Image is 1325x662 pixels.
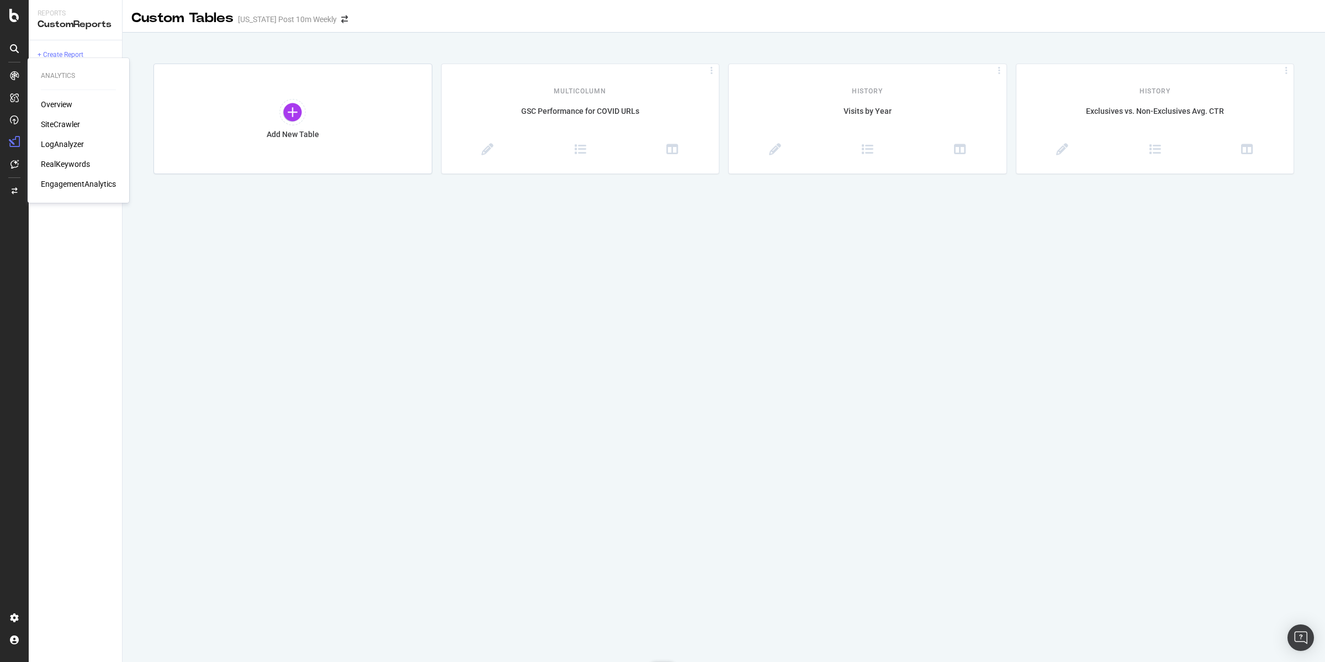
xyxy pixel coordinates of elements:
[442,73,719,96] div: MultiColumn
[41,119,80,130] a: SiteCrawler
[131,9,234,28] div: Custom Tables
[38,49,114,61] a: + Create Report
[38,49,83,61] div: + Create Report
[41,71,116,81] div: Analytics
[38,18,113,31] div: CustomReports
[267,130,319,139] div: Add New Table
[38,9,113,18] div: Reports
[1281,69,1292,73] i: Options
[238,14,337,25] div: [US_STATE] Post 10m Weekly
[1016,73,1294,96] div: History
[994,69,1005,73] i: Options
[341,15,348,23] div: arrow-right-arrow-left
[41,139,84,150] a: LogAnalyzer
[41,99,72,110] a: Overview
[729,73,1006,96] div: History
[1287,624,1314,651] div: Open Intercom Messenger
[41,159,90,170] a: RealKeywords
[41,178,116,190] a: EngagementAnalytics
[442,106,719,129] div: GSC Performance for COVID URLs
[706,69,717,73] i: Options
[1016,106,1294,129] div: Exclusives vs. Non-Exclusives Avg. CTR
[729,106,1006,129] div: Visits by Year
